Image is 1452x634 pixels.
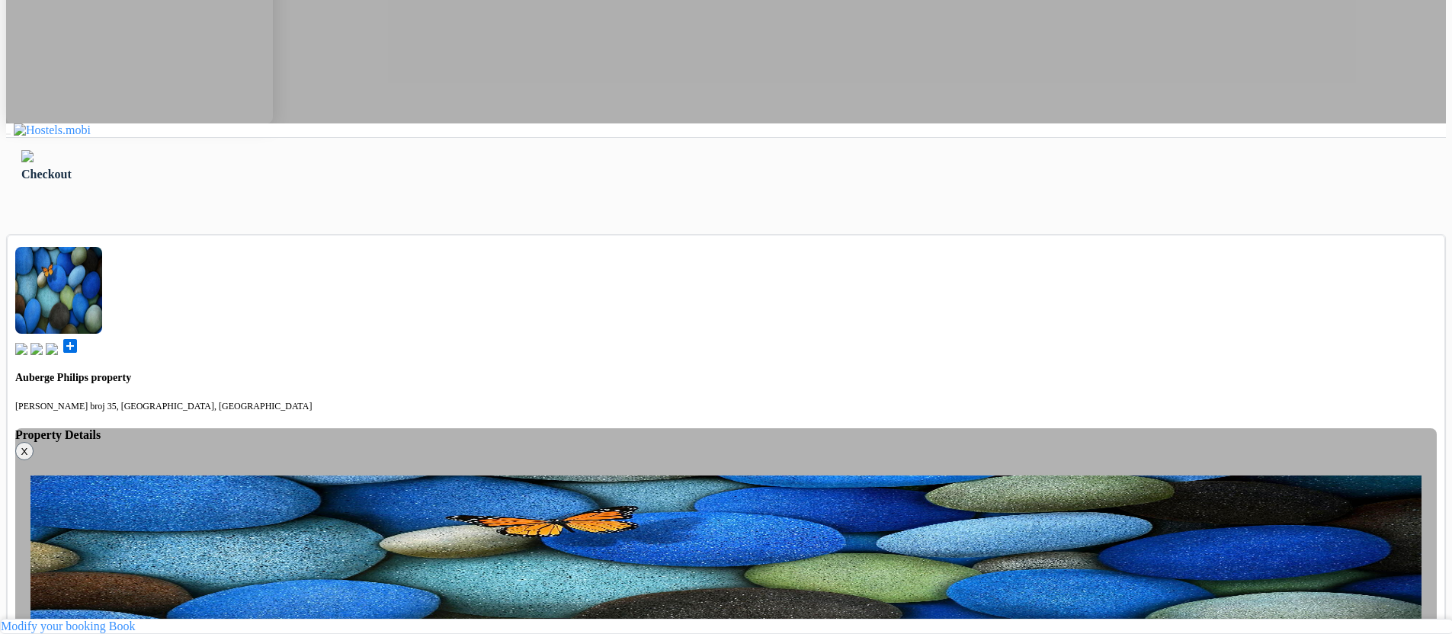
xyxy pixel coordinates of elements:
[15,442,34,460] button: X
[15,343,27,355] img: book.svg
[21,168,72,181] span: Checkout
[61,344,79,357] a: add_box
[109,620,136,632] a: Book
[14,123,91,137] img: Hostels.mobi
[15,428,1437,442] h4: Property Details
[15,401,312,411] small: [PERSON_NAME] broj 35, [GEOGRAPHIC_DATA], [GEOGRAPHIC_DATA]
[46,343,58,355] img: truck.svg
[15,372,1437,384] h4: Auberge Philips property
[61,337,79,355] span: add_box
[21,150,34,162] img: left_arrow.svg
[1,620,106,632] a: Modify your booking
[30,343,43,355] img: music.svg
